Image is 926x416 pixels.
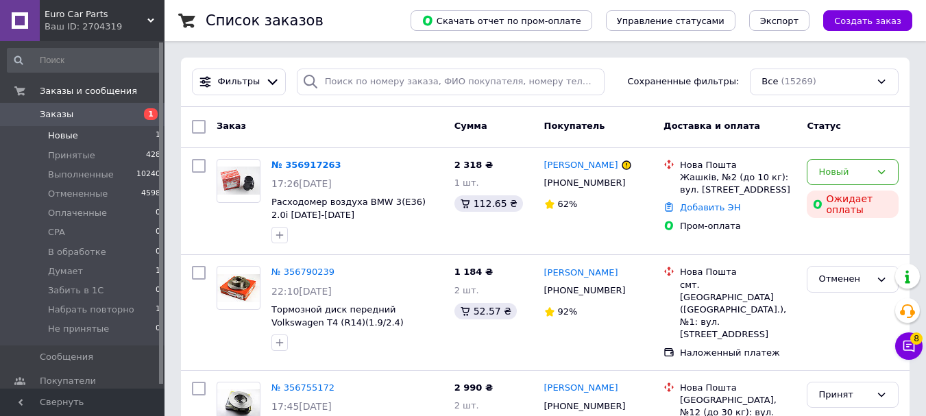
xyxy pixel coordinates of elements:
[45,21,165,33] div: Ваш ID: 2704319
[680,171,796,196] div: Жашків, №2 (до 10 кг): вул. [STREET_ADDRESS]
[454,285,479,295] span: 2 шт.
[48,169,114,181] span: Выполненные
[781,76,816,86] span: (15269)
[217,274,260,302] img: Фото товару
[136,169,160,181] span: 10240
[271,197,426,220] a: Расходомер воздуха BMW 3(E36) 2.0i [DATE]-[DATE]
[156,323,160,335] span: 0
[558,306,578,317] span: 92%
[144,108,158,120] span: 1
[454,267,493,277] span: 1 184 ₴
[749,10,809,31] button: Экспорт
[606,10,735,31] button: Управление статусами
[544,159,618,172] a: [PERSON_NAME]
[680,347,796,359] div: Наложенный платеж
[45,8,147,21] span: Euro Car Parts
[680,159,796,171] div: Нова Пошта
[271,267,334,277] a: № 356790239
[217,266,260,310] a: Фото товару
[895,332,923,360] button: Чат с покупателем8
[680,220,796,232] div: Пром-оплата
[544,285,626,295] span: [PHONE_NUMBER]
[617,16,724,26] span: Управление статусами
[411,10,592,31] button: Скачать отчет по пром-оплате
[141,188,160,200] span: 4598
[40,351,93,363] span: Сообщения
[823,10,912,31] button: Создать заказ
[156,304,160,316] span: 1
[146,149,160,162] span: 428
[48,130,78,142] span: Новые
[628,75,740,88] span: Сохраненные фильтры:
[217,121,246,131] span: Заказ
[217,159,260,203] a: Фото товару
[48,304,134,316] span: Набрать повторно
[910,332,923,345] span: 8
[48,207,107,219] span: Оплаченные
[818,388,870,402] div: Принят
[271,401,332,412] span: 17:45[DATE]
[834,16,901,26] span: Создать заказ
[271,160,341,170] a: № 356917263
[544,382,618,395] a: [PERSON_NAME]
[818,272,870,286] div: Отменен
[218,75,260,88] span: Фильтры
[544,121,605,131] span: Покупатель
[761,75,778,88] span: Все
[663,121,760,131] span: Доставка и оплата
[48,188,108,200] span: Отмененные
[807,121,841,131] span: Статус
[156,226,160,238] span: 0
[156,207,160,219] span: 0
[40,108,73,121] span: Заказы
[807,191,899,218] div: Ожидает оплаты
[454,382,493,393] span: 2 990 ₴
[217,167,260,195] img: Фото товару
[48,265,83,278] span: Думает
[297,69,605,95] input: Поиск по номеру заказа, ФИО покупателя, номеру телефона, Email, номеру накладной
[48,323,109,335] span: Не принятые
[40,375,96,387] span: Покупатели
[680,382,796,394] div: Нова Пошта
[454,178,479,188] span: 1 шт.
[680,202,740,212] a: Добавить ЭН
[156,284,160,297] span: 0
[454,160,493,170] span: 2 318 ₴
[271,382,334,393] a: № 356755172
[454,400,479,411] span: 2 шт.
[544,267,618,280] a: [PERSON_NAME]
[680,279,796,341] div: смт. [GEOGRAPHIC_DATA] ([GEOGRAPHIC_DATA].), №1: вул. [STREET_ADDRESS]
[454,303,517,319] div: 52.57 ₴
[48,284,103,297] span: Забить в 1C
[156,130,160,142] span: 1
[271,304,404,340] a: Тормозной диск передний Volkswagen T4 (R14)(1.9/2.4)(260x16) [DATE]-[DATE]
[809,15,912,25] a: Создать заказ
[454,121,487,131] span: Сумма
[760,16,799,26] span: Экспорт
[48,226,65,238] span: CPA
[680,266,796,278] div: Нова Пошта
[544,178,626,188] span: [PHONE_NUMBER]
[206,12,324,29] h1: Список заказов
[40,85,137,97] span: Заказы и сообщения
[818,165,870,180] div: Новый
[7,48,162,73] input: Поиск
[156,246,160,258] span: 0
[156,265,160,278] span: 1
[454,195,523,212] div: 112.65 ₴
[422,14,581,27] span: Скачать отчет по пром-оплате
[48,246,106,258] span: В обработке
[544,401,626,411] span: [PHONE_NUMBER]
[48,149,95,162] span: Принятые
[558,199,578,209] span: 62%
[271,286,332,297] span: 22:10[DATE]
[271,178,332,189] span: 17:26[DATE]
